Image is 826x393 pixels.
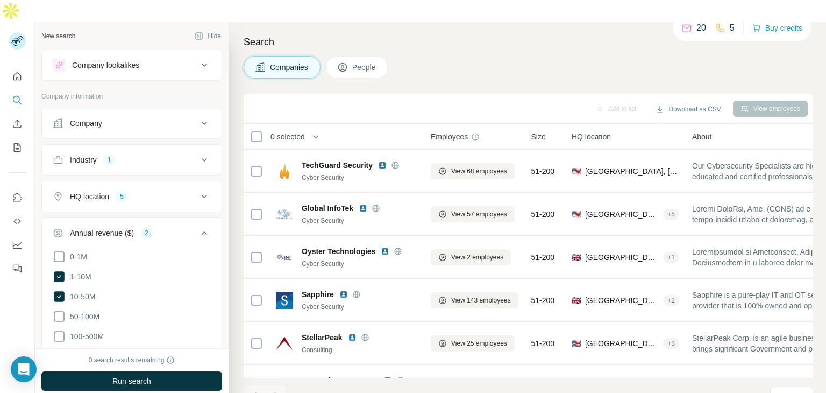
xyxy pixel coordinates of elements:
[352,62,377,73] span: People
[140,228,153,238] div: 2
[70,155,97,165] div: Industry
[302,203,353,214] span: Global InfoTek
[359,204,367,213] img: LinkedIn logo
[70,228,134,238] div: Annual revenue ($)
[339,290,348,299] img: LinkedIn logo
[692,131,712,142] span: About
[103,155,116,165] div: 1
[531,131,546,142] span: Size
[531,338,555,349] span: 51-200
[42,220,222,250] button: Annual revenue ($)2
[381,247,389,256] img: LinkedIn logo
[663,339,679,348] div: + 3
[9,235,26,255] button: Dashboard
[451,252,503,262] span: View 2 employees
[66,271,91,282] span: 1-10M
[572,131,611,142] span: HQ location
[42,184,222,209] button: HQ location5
[572,209,581,220] span: 🇺🇸
[572,252,581,263] span: 🇬🇧
[302,332,343,343] span: StellarPeak
[451,166,507,176] span: View 68 employees
[431,206,515,222] button: View 57 employees
[585,166,679,177] span: [GEOGRAPHIC_DATA], [US_STATE]
[9,90,26,110] button: Search
[451,296,511,305] span: View 143 employees
[70,191,109,202] div: HQ location
[42,147,222,173] button: Industry1
[66,311,99,322] span: 50-100M
[9,259,26,278] button: Feedback
[302,173,418,183] div: Cyber Security
[663,209,679,219] div: + 5
[9,138,26,157] button: My lists
[663,296,679,305] div: + 2
[41,371,222,391] button: Run search
[42,110,222,136] button: Company
[648,101,728,117] button: Download as CSV
[663,252,679,262] div: + 1
[9,188,26,207] button: Use Surfe on LinkedIn
[348,333,357,342] img: LinkedIn logo
[270,62,309,73] span: Companies
[9,114,26,134] button: Enrich CSV
[302,376,399,385] span: Center for Internet Security
[41,92,222,101] p: Company information
[302,160,373,171] span: TechGuard Security
[112,376,151,387] span: Run search
[451,209,507,219] span: View 57 employees
[9,212,26,231] button: Use Surfe API
[42,52,222,78] button: Company lookalikes
[730,22,735,34] p: 5
[41,31,75,41] div: New search
[66,291,95,302] span: 10-50M
[752,20,802,36] button: Buy credits
[572,166,581,177] span: 🇺🇸
[302,289,334,300] span: Sapphire
[585,209,659,220] span: [GEOGRAPHIC_DATA], [US_STATE]
[531,209,555,220] span: 51-200
[276,249,293,266] img: Logo of Oyster Technologies
[276,163,293,180] img: Logo of TechGuard Security
[531,166,555,177] span: 51-200
[302,302,418,312] div: Cyber Security
[431,292,518,308] button: View 143 employees
[276,292,293,309] img: Logo of Sapphire
[276,206,293,223] img: Logo of Global InfoTek
[302,246,375,257] span: Oyster Technologies
[531,252,555,263] span: 51-200
[572,295,581,306] span: 🇬🇧
[431,335,515,352] button: View 25 employees
[378,161,387,170] img: LinkedIn logo
[276,335,293,352] img: Logo of StellarPeak
[302,216,418,226] div: Cyber Security
[585,252,659,263] span: [GEOGRAPHIC_DATA], [GEOGRAPHIC_DATA], [GEOGRAPHIC_DATA]
[431,131,468,142] span: Employees
[11,356,37,382] div: Open Intercom Messenger
[116,192,128,201] div: 5
[66,251,87,262] span: 0-1M
[585,295,659,306] span: [GEOGRAPHIC_DATA], [GEOGRAPHIC_DATA], [GEOGRAPHIC_DATA]
[696,22,706,34] p: 20
[383,376,392,385] img: LinkedIn logo
[451,339,507,348] span: View 25 employees
[572,338,581,349] span: 🇺🇸
[302,259,418,269] div: Cyber Security
[302,345,418,355] div: Consulting
[431,163,515,179] button: View 68 employees
[431,249,511,265] button: View 2 employees
[244,34,813,50] h4: Search
[531,295,555,306] span: 51-200
[585,338,659,349] span: [GEOGRAPHIC_DATA], [US_STATE]
[70,118,102,129] div: Company
[270,131,305,142] span: 0 selected
[72,60,139,71] div: Company lookalikes
[187,28,229,44] button: Hide
[66,331,104,342] span: 100-500M
[9,67,26,86] button: Quick start
[89,355,175,365] div: 0 search results remaining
